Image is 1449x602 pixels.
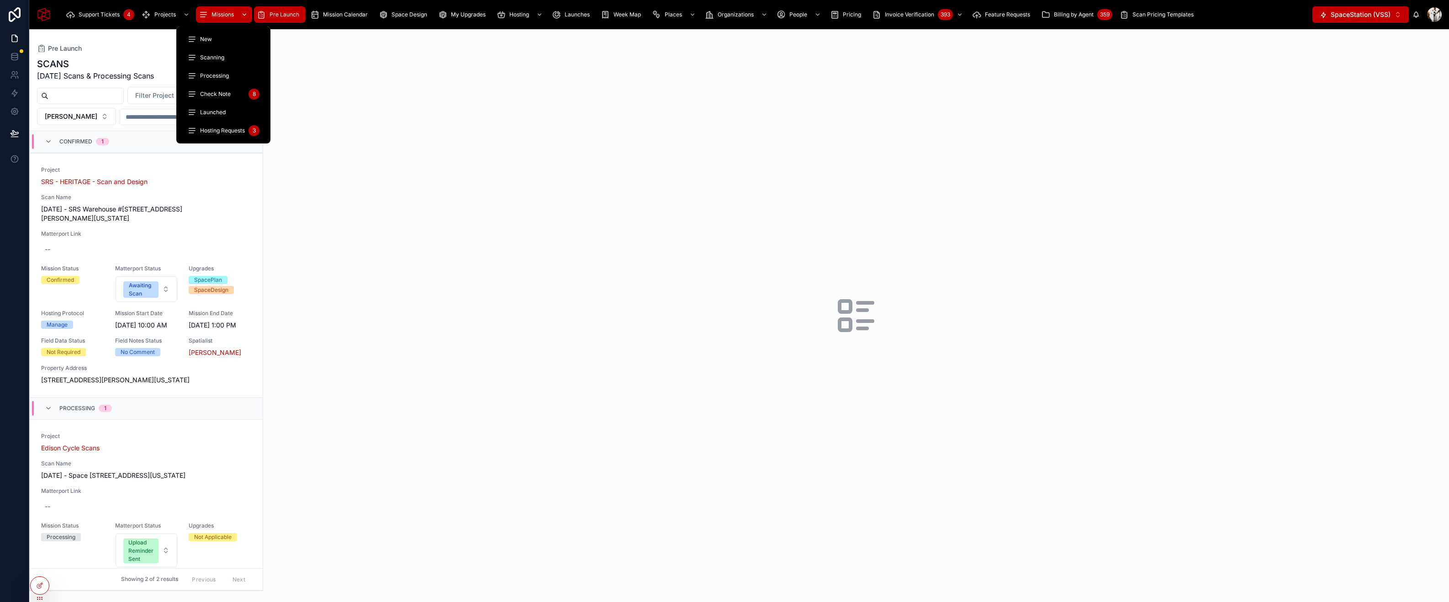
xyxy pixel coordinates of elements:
[189,321,252,330] span: [DATE] 1:00 PM
[549,6,596,23] a: Launches
[869,6,968,23] a: Invoice Verification393
[128,539,153,563] div: Upload Reminder Sent
[391,11,427,18] span: Space Design
[182,31,265,48] a: New
[37,58,154,70] h1: SCANS
[613,11,641,18] span: Week Map
[194,286,228,294] div: SpaceDesign
[127,87,193,104] button: Select Button
[885,11,934,18] span: Invoice Verification
[254,6,306,23] a: Pre Launch
[45,112,97,121] span: [PERSON_NAME]
[41,194,252,201] span: Scan Name
[121,348,155,356] div: No Comment
[307,6,374,23] a: Mission Calendar
[1312,6,1409,23] button: Select Button
[41,471,252,480] span: [DATE] - Space [STREET_ADDRESS][US_STATE]
[509,11,529,18] span: Hosting
[79,11,120,18] span: Support Tickets
[182,122,265,139] a: Hosting Requests3
[41,177,148,186] span: SRS - HERITAGE - Scan and Design
[154,11,176,18] span: Projects
[37,108,116,125] button: Select Button
[249,89,259,100] div: 8
[45,502,50,511] div: --
[135,91,174,100] span: Filter Project
[212,11,234,18] span: Missions
[115,310,178,317] span: Mission Start Date
[41,310,104,317] span: Hosting Protocol
[189,265,252,272] span: Upgrades
[200,36,212,43] span: New
[48,44,82,53] span: Pre Launch
[101,138,104,145] div: 1
[47,276,74,284] div: Confirmed
[129,281,153,298] div: Awaiting Scan
[63,6,137,23] a: Support Tickets4
[182,68,265,84] a: Processing
[200,109,226,116] span: Launched
[37,7,51,22] img: App logo
[47,348,80,356] div: Not Required
[37,70,154,81] span: [DATE] Scans & Processing Scans
[182,104,265,121] a: Launched
[30,153,263,397] a: ProjectSRS - HERITAGE - Scan and DesignScan Name[DATE] - SRS Warehouse #[STREET_ADDRESS][PERSON_N...
[41,487,252,495] span: Matterport Link
[41,460,252,467] span: Scan Name
[41,265,104,272] span: Mission Status
[200,127,245,134] span: Hosting Requests
[435,6,492,23] a: My Upgrades
[1132,11,1194,18] span: Scan Pricing Templates
[1331,10,1391,19] span: SpaceStation (VSS)
[59,405,95,412] span: Processing
[59,138,92,145] span: Confirmed
[665,11,682,18] span: Places
[376,6,434,23] a: Space Design
[1054,11,1094,18] span: Billing by Agent
[41,166,252,174] span: Project
[200,54,224,61] span: Scanning
[47,533,75,541] div: Processing
[270,11,299,18] span: Pre Launch
[451,11,486,18] span: My Upgrades
[182,49,265,66] a: Scanning
[189,337,252,344] span: Spatialist
[969,6,1037,23] a: Feature Requests
[121,576,178,583] span: Showing 2 of 2 results
[115,265,178,272] span: Matterport Status
[41,375,252,385] span: [STREET_ADDRESS][PERSON_NAME][US_STATE]
[1097,9,1112,20] div: 359
[789,11,807,18] span: People
[123,9,134,20] div: 4
[194,533,232,541] div: Not Applicable
[774,6,825,23] a: People
[47,321,68,329] div: Manage
[200,90,231,98] span: Check Note
[200,72,229,79] span: Processing
[116,276,178,302] button: Select Button
[702,6,772,23] a: Organizations
[598,6,647,23] a: Week Map
[189,522,252,529] span: Upgrades
[139,6,194,23] a: Projects
[938,9,953,20] div: 393
[649,6,700,23] a: Places
[41,364,252,372] span: Property Address
[494,6,547,23] a: Hosting
[565,11,590,18] span: Launches
[182,86,265,102] a: Check Note8
[116,533,178,567] button: Select Button
[45,245,50,254] div: --
[194,276,222,284] div: SpacePlan
[718,11,754,18] span: Organizations
[41,337,104,344] span: Field Data Status
[115,337,178,344] span: Field Notes Status
[41,522,104,529] span: Mission Status
[843,11,861,18] span: Pricing
[37,44,82,53] a: Pre Launch
[323,11,368,18] span: Mission Calendar
[985,11,1030,18] span: Feature Requests
[115,522,178,529] span: Matterport Status
[41,444,100,453] a: Edison Cycle Scans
